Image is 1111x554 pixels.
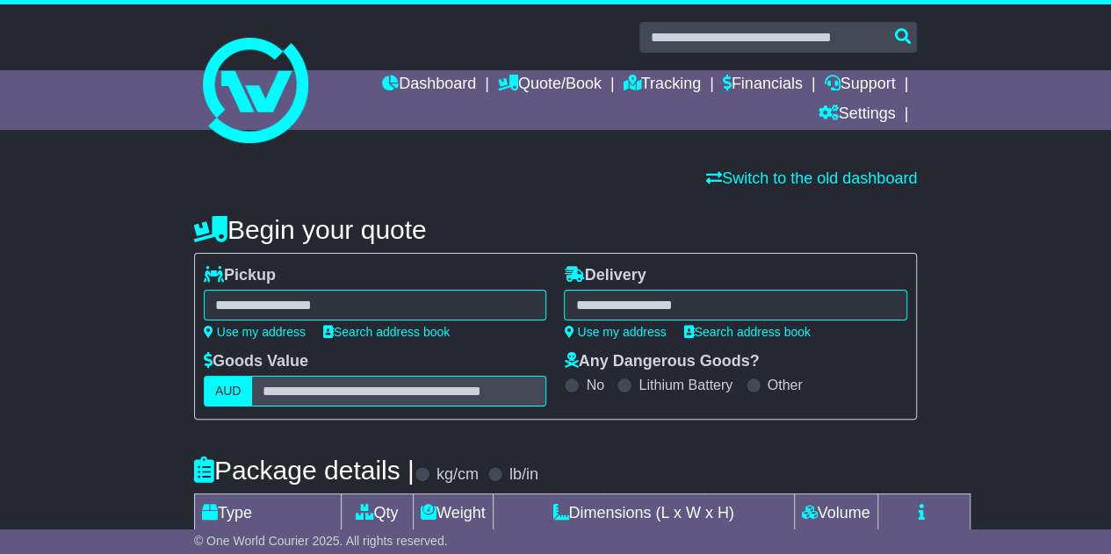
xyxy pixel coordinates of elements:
td: Volume [794,494,877,533]
label: Delivery [564,266,646,285]
a: Tracking [624,70,701,100]
a: Search address book [323,325,450,339]
a: Quote/Book [498,70,602,100]
a: Use my address [204,325,306,339]
h4: Begin your quote [194,215,917,244]
td: Weight [413,494,493,533]
span: © One World Courier 2025. All rights reserved. [194,534,448,548]
a: Dashboard [382,70,476,100]
a: Settings [818,100,895,130]
a: Support [824,70,895,100]
td: Dimensions (L x W x H) [493,494,794,533]
td: Type [194,494,341,533]
label: kg/cm [436,465,479,485]
label: Any Dangerous Goods? [564,352,759,371]
a: Financials [723,70,803,100]
a: Switch to the old dashboard [706,169,917,187]
label: No [586,377,603,393]
label: Other [768,377,803,393]
label: AUD [204,376,253,407]
label: Lithium Battery [638,377,732,393]
a: Use my address [564,325,666,339]
label: Pickup [204,266,276,285]
h4: Package details | [194,456,415,485]
label: lb/in [509,465,538,485]
td: Qty [341,494,413,533]
a: Search address book [684,325,811,339]
label: Goods Value [204,352,308,371]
